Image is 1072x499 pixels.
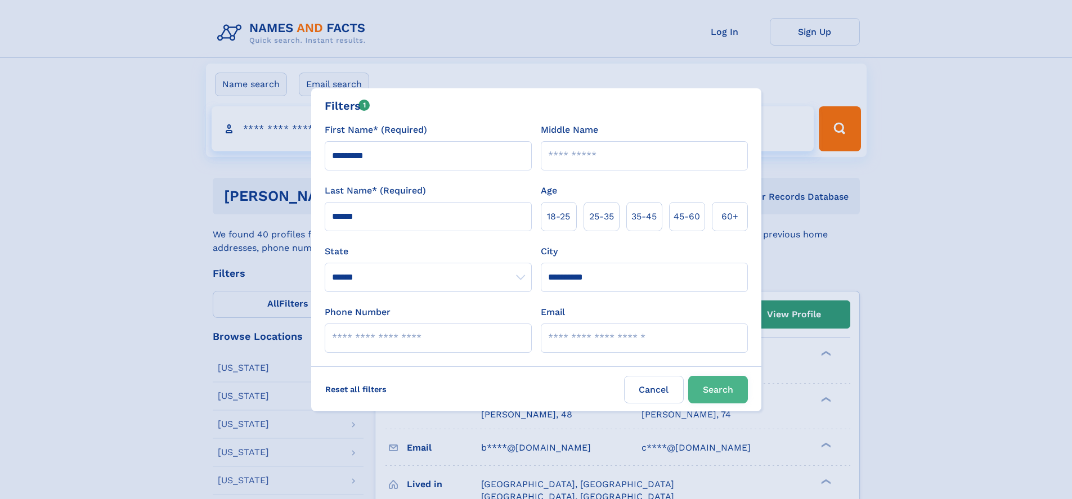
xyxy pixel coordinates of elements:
[624,376,684,403] label: Cancel
[541,123,598,137] label: Middle Name
[541,245,558,258] label: City
[325,123,427,137] label: First Name* (Required)
[547,210,570,223] span: 18‑25
[589,210,614,223] span: 25‑35
[631,210,657,223] span: 35‑45
[325,97,370,114] div: Filters
[325,184,426,197] label: Last Name* (Required)
[674,210,700,223] span: 45‑60
[325,245,532,258] label: State
[325,305,391,319] label: Phone Number
[318,376,394,403] label: Reset all filters
[688,376,748,403] button: Search
[721,210,738,223] span: 60+
[541,305,565,319] label: Email
[541,184,557,197] label: Age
